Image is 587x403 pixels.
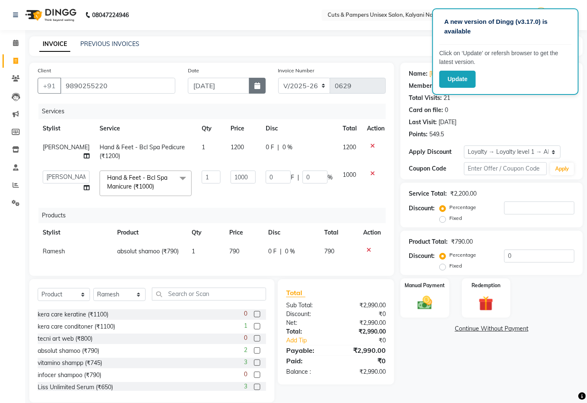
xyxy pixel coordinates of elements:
[438,118,456,127] div: [DATE]
[38,78,61,94] button: +91
[328,173,333,182] span: %
[38,347,99,355] div: absolut shamoo (₹790)
[117,247,179,255] span: absolut shamoo (₹790)
[38,371,101,380] div: infocer shampoo (₹790)
[450,189,477,198] div: ₹2,200.00
[100,143,185,160] span: Hand & Feet - Bcl Spa Pedicure (₹1200)
[345,336,392,345] div: ₹0
[226,119,261,138] th: Price
[409,106,443,115] div: Card on file:
[280,367,336,376] div: Balance :
[429,130,444,139] div: 549.5
[324,247,334,255] span: 790
[154,183,158,190] a: x
[268,247,277,256] span: 0 F
[38,104,392,119] div: Services
[280,301,336,310] div: Sub Total:
[336,327,392,336] div: ₹2,990.00
[280,327,336,336] div: Total:
[38,322,115,331] div: kera care conditoner (₹1100)
[443,94,450,102] div: 21
[39,37,70,52] a: INVOICE
[336,310,392,319] div: ₹0
[92,3,129,27] b: 08047224946
[336,319,392,327] div: ₹2,990.00
[38,67,51,74] label: Client
[472,282,500,289] label: Redemption
[280,247,282,256] span: |
[38,223,112,242] th: Stylist
[336,301,392,310] div: ₹2,990.00
[80,40,139,48] a: PREVIOUS INVOICES
[192,247,195,255] span: 1
[449,262,462,270] label: Fixed
[38,334,92,343] div: tecni art web (₹800)
[278,67,315,74] label: Invoice Number
[43,143,90,151] span: [PERSON_NAME]
[197,119,226,138] th: Qty
[188,67,199,74] label: Date
[464,162,547,175] input: Enter Offer / Coupon Code
[474,294,498,313] img: _gift.svg
[21,3,79,27] img: logo
[343,143,356,151] span: 1200
[297,173,299,182] span: |
[319,223,358,242] th: Total
[358,223,386,242] th: Action
[409,118,437,127] div: Last Visit:
[152,288,266,301] input: Search or Scan
[550,163,574,175] button: Apply
[280,310,336,319] div: Discount:
[534,8,549,22] img: Admin
[336,367,392,376] div: ₹2,990.00
[409,189,447,198] div: Service Total:
[409,252,435,260] div: Discount:
[266,143,274,152] span: 0 F
[445,106,448,115] div: 0
[229,247,239,255] span: 790
[402,324,581,333] a: Continue Without Payment
[409,164,464,173] div: Coupon Code
[409,69,428,78] div: Name:
[244,358,247,367] span: 3
[413,294,437,311] img: _cash.svg
[285,247,295,256] span: 0 %
[38,119,95,138] th: Stylist
[187,223,225,242] th: Qty
[336,356,392,366] div: ₹0
[244,321,247,330] span: 1
[261,119,338,138] th: Disc
[244,334,247,342] span: 0
[409,148,464,156] div: Apply Discount
[38,208,392,223] div: Products
[38,310,108,319] div: kera care keratine (₹1100)
[244,370,247,379] span: 0
[280,356,336,366] div: Paid:
[451,237,473,246] div: ₹790.00
[336,345,392,355] div: ₹2,990.00
[112,223,187,242] th: Product
[409,130,428,139] div: Points:
[449,214,462,222] label: Fixed
[449,204,476,211] label: Percentage
[244,309,247,318] span: 0
[286,288,305,297] span: Total
[244,346,247,355] span: 2
[429,69,476,78] a: [PERSON_NAME]
[277,143,279,152] span: |
[224,223,263,242] th: Price
[409,82,445,90] div: Membership:
[409,94,442,102] div: Total Visits:
[280,345,336,355] div: Payable:
[231,143,244,151] span: 1200
[444,17,566,36] p: A new version of Dingg (v3.17.0) is available
[282,143,292,152] span: 0 %
[95,119,197,138] th: Service
[343,171,356,179] span: 1000
[107,174,167,190] span: Hand & Feet - Bcl Spa Manicure (₹1000)
[291,173,294,182] span: F
[409,237,448,246] div: Product Total:
[439,71,476,88] button: Update
[338,119,362,138] th: Total
[244,382,247,391] span: 3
